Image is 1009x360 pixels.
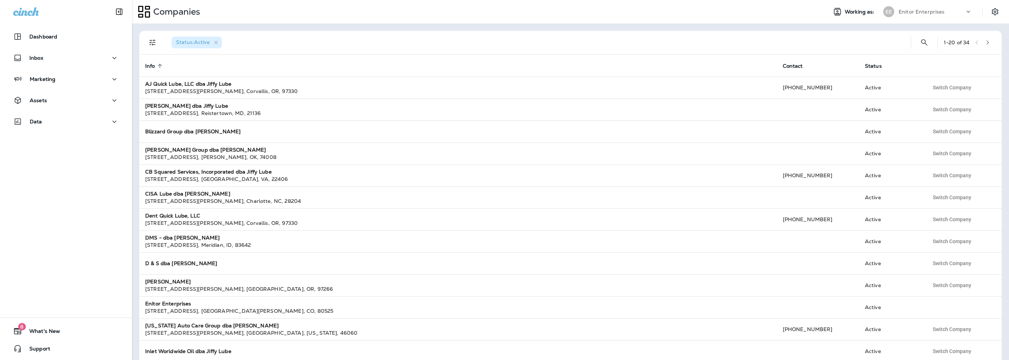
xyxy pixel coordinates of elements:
[145,175,771,183] div: [STREET_ADDRESS] , [GEOGRAPHIC_DATA] , VA , 22406
[929,214,975,225] button: Switch Company
[145,128,241,135] strong: Blizzard Group dba [PERSON_NAME]
[22,328,60,337] span: What's New
[145,300,191,307] strong: Enitor Enterprises
[929,258,975,269] button: Switch Company
[859,186,923,208] td: Active
[859,252,923,274] td: Active
[783,63,812,69] span: Contact
[777,77,859,99] td: [PHONE_NUMBER]
[145,307,771,315] div: [STREET_ADDRESS] , [GEOGRAPHIC_DATA][PERSON_NAME] , CO , 80525
[917,35,932,50] button: Search Companies
[7,72,125,86] button: Marketing
[859,99,923,120] td: Active
[929,236,975,247] button: Switch Company
[7,324,125,338] button: 8What's New
[145,278,191,285] strong: [PERSON_NAME]
[933,107,971,112] span: Switch Company
[865,63,891,69] span: Status
[929,280,975,291] button: Switch Company
[929,82,975,93] button: Switch Company
[933,129,971,134] span: Switch Company
[929,104,975,115] button: Switch Company
[145,241,771,249] div: [STREET_ADDRESS] , Meridian , ID , 83642
[145,63,165,69] span: Info
[859,230,923,252] td: Active
[944,40,969,45] div: 1 - 20 of 34
[30,97,47,103] p: Assets
[933,151,971,156] span: Switch Company
[865,63,882,69] span: Status
[859,318,923,340] td: Active
[145,285,771,293] div: [STREET_ADDRESS][PERSON_NAME] , [GEOGRAPHIC_DATA] , OR , 97266
[145,197,771,205] div: [STREET_ADDRESS][PERSON_NAME] , Charlotte , NC , 28204
[845,9,876,15] span: Working as:
[18,323,26,330] span: 8
[150,6,200,17] p: Companies
[145,63,155,69] span: Info
[933,349,971,354] span: Switch Company
[29,34,57,40] p: Dashboard
[109,4,129,19] button: Collapse Sidebar
[30,119,42,125] p: Data
[176,39,210,45] span: Status : Active
[899,9,945,15] p: Enitor Enterprises
[145,322,279,329] strong: [US_STATE] Auto Care Group dba [PERSON_NAME]
[777,318,859,340] td: [PHONE_NUMBER]
[859,296,923,318] td: Active
[145,146,266,153] strong: [PERSON_NAME] Group dba [PERSON_NAME]
[7,51,125,65] button: Inbox
[145,81,232,87] strong: AJ Quick Lube, LLC dba Jiffy Lube
[145,168,272,175] strong: CB Squared Services, Incorporated dba Jiffy Lube
[933,239,971,244] span: Switch Company
[145,348,231,355] strong: Inlet Worldwide Oil dba Jiffy Lube
[7,341,125,356] button: Support
[145,110,771,117] div: [STREET_ADDRESS] , Reistertown , MD , 21136
[145,212,200,219] strong: Dent Quick Lube, LLC
[859,164,923,186] td: Active
[22,346,50,355] span: Support
[145,234,220,241] strong: DMS - dba [PERSON_NAME]
[883,6,894,17] div: EE
[145,103,228,109] strong: [PERSON_NAME] dba Jiffy Lube
[777,208,859,230] td: [PHONE_NUMBER]
[29,55,43,61] p: Inbox
[7,93,125,108] button: Assets
[783,63,803,69] span: Contact
[859,208,923,230] td: Active
[929,192,975,203] button: Switch Company
[7,114,125,129] button: Data
[929,346,975,357] button: Switch Company
[933,217,971,222] span: Switch Company
[145,329,771,337] div: [STREET_ADDRESS][PERSON_NAME] , [GEOGRAPHIC_DATA] , [US_STATE] , 46060
[929,126,975,137] button: Switch Company
[145,153,771,161] div: [STREET_ADDRESS] , [PERSON_NAME] , OK , 74008
[933,327,971,332] span: Switch Company
[988,5,1002,18] button: Settings
[30,76,55,82] p: Marketing
[933,283,971,288] span: Switch Company
[929,324,975,335] button: Switch Company
[7,29,125,44] button: Dashboard
[933,195,971,200] span: Switch Company
[859,142,923,164] td: Active
[859,77,923,99] td: Active
[145,219,771,227] div: [STREET_ADDRESS][PERSON_NAME] , Corvallis , OR , 97330
[929,170,975,181] button: Switch Company
[145,260,217,267] strong: D & S dba [PERSON_NAME]
[145,35,160,50] button: Filters
[145,190,230,197] strong: CISA Lube dba [PERSON_NAME]
[172,37,222,48] div: Status:Active
[929,148,975,159] button: Switch Company
[933,261,971,266] span: Switch Company
[859,274,923,296] td: Active
[933,85,971,90] span: Switch Company
[859,120,923,142] td: Active
[777,164,859,186] td: [PHONE_NUMBER]
[933,173,971,178] span: Switch Company
[145,88,771,95] div: [STREET_ADDRESS][PERSON_NAME] , Corvallis , OR , 97330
